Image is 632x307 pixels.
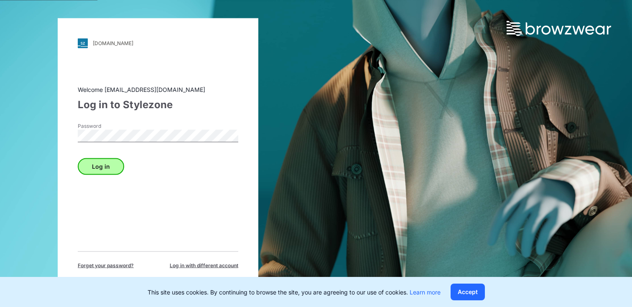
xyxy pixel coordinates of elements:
img: svg+xml;base64,PHN2ZyB3aWR0aD0iMjgiIGhlaWdodD0iMjgiIHZpZXdCb3g9IjAgMCAyOCAyOCIgZmlsbD0ibm9uZSIgeG... [78,38,88,48]
div: [DOMAIN_NAME] [93,40,133,46]
span: Log in with different account [170,261,238,269]
a: [DOMAIN_NAME] [78,38,238,48]
div: Welcome [EMAIL_ADDRESS][DOMAIN_NAME] [78,85,238,94]
span: Forget your password? [78,261,134,269]
div: Log in to Stylezone [78,97,238,112]
p: This site uses cookies. By continuing to browse the site, you are agreeing to our use of cookies. [148,288,441,297]
button: Accept [451,284,485,300]
a: Learn more [410,289,441,296]
label: Password [78,122,136,129]
button: Log in [78,158,124,175]
img: browzwear-logo.73288ffb.svg [507,21,611,36]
